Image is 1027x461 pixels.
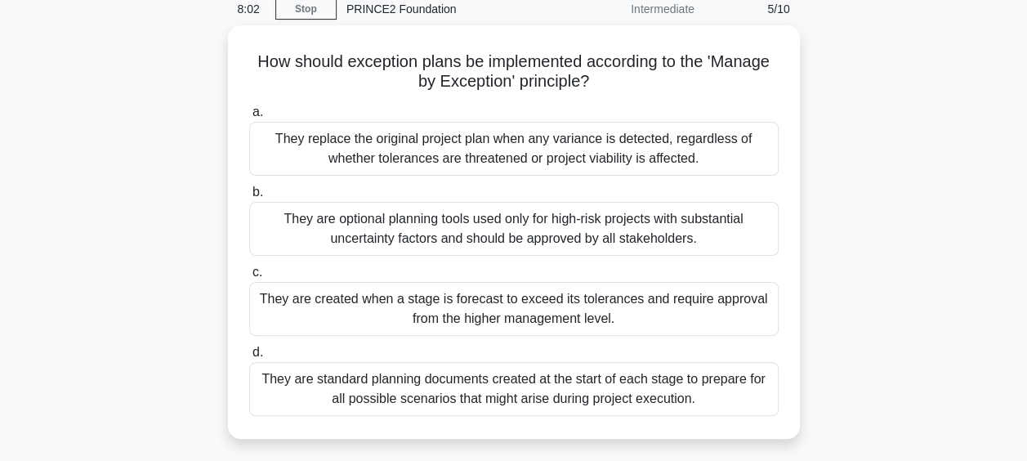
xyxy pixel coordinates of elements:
[252,185,263,199] span: b.
[249,122,779,176] div: They replace the original project plan when any variance is detected, regardless of whether toler...
[249,362,779,416] div: They are standard planning documents created at the start of each stage to prepare for all possib...
[252,265,262,279] span: c.
[249,202,779,256] div: They are optional planning tools used only for high-risk projects with substantial uncertainty fa...
[248,51,780,92] h5: How should exception plans be implemented according to the 'Manage by Exception' principle?
[252,105,263,119] span: a.
[249,282,779,336] div: They are created when a stage is forecast to exceed its tolerances and require approval from the ...
[252,345,263,359] span: d.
